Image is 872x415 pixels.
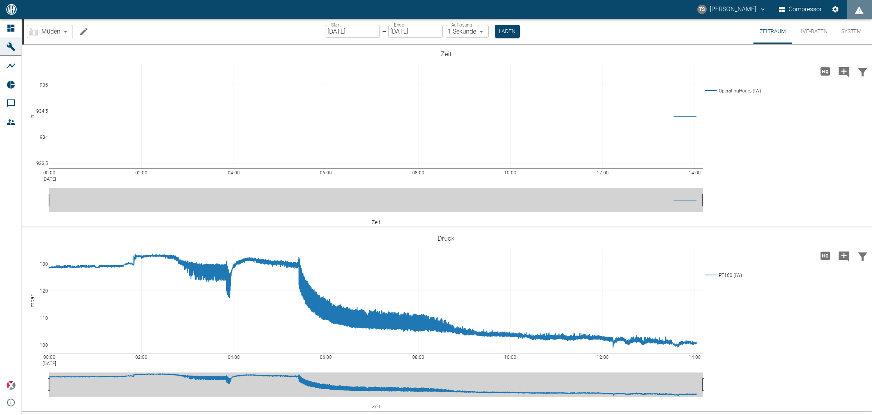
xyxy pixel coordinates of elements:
[777,2,824,16] button: Compressor
[696,2,767,16] button: timo.streitbuerger@arcanum-energy.de
[394,21,404,28] label: Ende
[495,25,520,38] button: Laden
[29,27,60,36] a: Müden
[388,25,443,38] input: DD.MM.YYYY
[792,19,834,44] button: Live-Daten
[326,25,380,38] input: DD.MM.YYYY
[828,2,842,16] button: Einstellungen
[446,25,489,38] div: 1 Sekunde
[6,381,16,390] img: Xplore Logo
[816,67,835,74] span: Hohe Auflösung
[835,246,853,266] button: Kommentar hinzufügen
[816,252,835,259] span: Hohe Auflösung
[382,27,386,36] p: –
[5,4,18,14] img: logo
[853,246,872,266] button: Daten filtern
[753,19,792,44] button: Zeitraum
[853,61,872,82] button: Daten filtern
[76,24,92,39] button: Machine bearbeiten
[331,21,341,28] label: Start
[41,27,60,36] span: Müden
[697,5,707,14] div: TS
[835,61,853,82] button: Kommentar hinzufügen
[451,21,472,28] label: Auflösung
[834,19,869,44] button: System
